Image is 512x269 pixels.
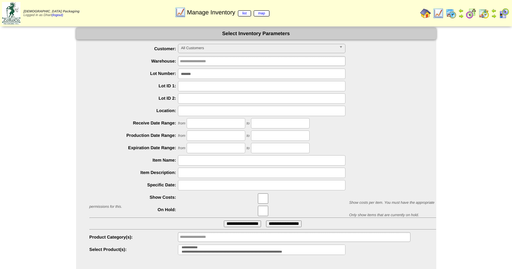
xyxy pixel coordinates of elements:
img: arrowleft.gif [458,8,464,13]
img: arrowright.gif [491,13,497,19]
img: arrowright.gif [458,13,464,19]
a: list [238,10,251,16]
img: line_graph.gif [433,8,444,19]
label: Lot Number: [89,71,178,76]
label: Receive Date Range: [89,120,178,125]
span: Show costs per item. You must have the appropriate permissions for this. [89,201,435,209]
span: Manage Inventory [187,9,269,16]
img: home.gif [420,8,431,19]
label: Expiration Date Range: [89,145,178,150]
label: Select Product(s): [89,247,178,252]
img: calendarblend.gif [466,8,476,19]
div: Select Inventory Parameters [76,28,436,39]
img: arrowleft.gif [491,8,497,13]
span: to [247,121,250,125]
label: Customer: [89,46,178,51]
label: Lot ID 2: [89,96,178,101]
label: Lot ID 1: [89,83,178,88]
label: Warehouse: [89,59,178,64]
span: from [178,134,185,138]
img: calendarcustomer.gif [499,8,509,19]
img: line_graph.gif [175,7,186,18]
span: to [247,146,250,150]
label: Show Costs: [89,195,178,200]
span: [DEMOGRAPHIC_DATA] Packaging [23,10,79,13]
label: Specific Date: [89,182,178,187]
span: to [247,134,250,138]
img: calendarinout.gif [478,8,489,19]
span: All Customers [181,44,336,52]
span: from [178,146,185,150]
span: Only show items that are currently on hold. [349,213,419,217]
label: Production Date Range: [89,133,178,138]
label: Location: [89,108,178,113]
img: calendarprod.gif [446,8,456,19]
span: from [178,121,185,125]
img: zoroco-logo-small.webp [2,2,20,24]
label: Product Category(s): [89,235,178,240]
a: map [254,10,269,16]
span: Logged in as Dhart [23,10,79,17]
label: Item Name: [89,158,178,163]
a: (logout) [52,13,63,17]
label: Item Description: [89,170,178,175]
label: On Hold: [89,207,178,212]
